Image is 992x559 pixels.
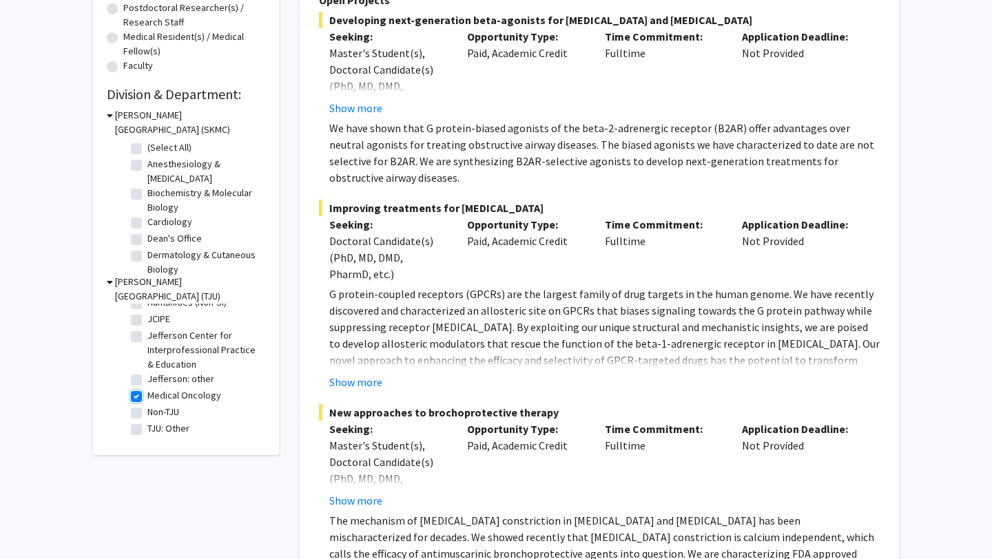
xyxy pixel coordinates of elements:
label: Cardiology [147,215,192,229]
p: Time Commitment: [605,216,722,233]
span: Developing next-generation beta-agonists for [MEDICAL_DATA] and [MEDICAL_DATA] [319,12,880,28]
h2: Division & Department: [107,86,265,103]
p: Application Deadline: [742,216,859,233]
p: Opportunity Type: [467,28,584,45]
p: Seeking: [329,28,446,45]
label: (Select All) [147,140,192,155]
button: Show more [329,374,382,390]
div: Doctoral Candidate(s) (PhD, MD, DMD, PharmD, etc.) [329,233,446,282]
label: Faculty [123,59,153,73]
p: Time Commitment: [605,421,722,437]
div: Master's Student(s), Doctoral Candidate(s) (PhD, MD, DMD, PharmD, etc.) [329,45,446,111]
label: Dean's Office [147,231,202,246]
div: Paid, Academic Credit [457,216,595,282]
p: Opportunity Type: [467,421,584,437]
div: Fulltime [595,28,732,116]
label: Jefferson Center for Interprofessional Practice & Education [147,328,262,372]
h3: [PERSON_NAME][GEOGRAPHIC_DATA] (SKMC) [115,108,265,137]
div: Fulltime [595,216,732,282]
div: Fulltime [595,421,732,509]
label: Jefferson: other [147,372,214,386]
label: Postdoctoral Researcher(s) / Research Staff [123,1,265,30]
div: Master's Student(s), Doctoral Candidate(s) (PhD, MD, DMD, PharmD, etc.) [329,437,446,503]
label: Anesthesiology & [MEDICAL_DATA] [147,157,262,186]
div: Paid, Academic Credit [457,28,595,116]
label: Medical Resident(s) / Medical Fellow(s) [123,30,265,59]
p: Seeking: [329,216,446,233]
label: Biochemistry & Molecular Biology [147,186,262,215]
label: JCIPE [147,312,170,326]
span: New approaches to brochoprotective therapy [319,404,880,421]
p: G protein-coupled receptors (GPCRs) are the largest family of drug targets in the human genome. W... [329,286,880,385]
label: Medical Oncology [147,388,221,403]
h3: [PERSON_NAME][GEOGRAPHIC_DATA] (TJU) [115,275,265,304]
p: Application Deadline: [742,421,859,437]
div: Paid, Academic Credit [457,421,595,509]
span: Improving treatments for [MEDICAL_DATA] [319,200,880,216]
label: Dermatology & Cutaneous Biology [147,248,262,277]
p: Opportunity Type: [467,216,584,233]
p: Seeking: [329,421,446,437]
p: We have shown that G protein-biased agonists of the beta-2-adrenergic receptor (B2AR) offer advan... [329,120,880,186]
button: Show more [329,100,382,116]
p: Time Commitment: [605,28,722,45]
label: TJU: Other [147,421,189,436]
iframe: Chat [10,497,59,549]
div: Not Provided [732,28,869,116]
div: Not Provided [732,216,869,282]
p: Application Deadline: [742,28,859,45]
button: Show more [329,492,382,509]
div: Not Provided [732,421,869,509]
label: Non-TJU [147,405,179,419]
